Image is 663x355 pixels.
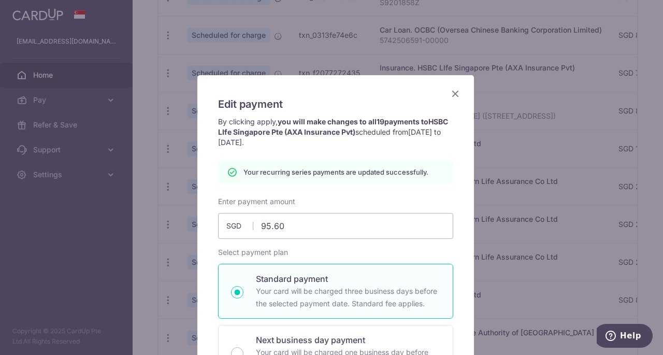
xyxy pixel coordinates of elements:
h5: Edit payment [218,96,453,112]
label: Select payment plan [218,247,288,258]
span: SGD [226,221,253,231]
iframe: Opens a widget where you can find more information [597,324,653,350]
p: Standard payment [256,273,440,285]
p: By clicking apply, scheduled from . [218,117,453,148]
label: Enter payment amount [218,196,295,207]
p: Next business day payment [256,334,440,346]
input: 0.00 [218,213,453,239]
span: 19 [377,117,384,126]
strong: you will make changes to all payments to [218,117,448,136]
button: Close [449,88,462,100]
p: Your card will be charged three business days before the selected payment date. Standard fee appl... [256,285,440,310]
p: Your recurring series payments are updated successfully. [243,167,428,177]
